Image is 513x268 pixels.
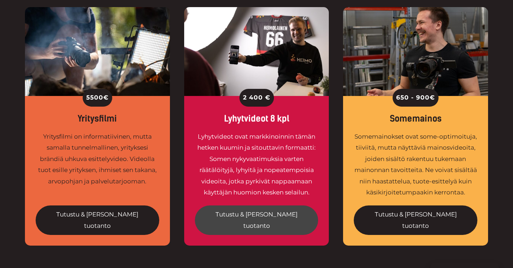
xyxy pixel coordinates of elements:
img: Somevideo on tehokas formaatti digimarkkinointiin. [184,7,329,96]
img: Videokuvaaja William gimbal kädessä hymyilemässä asiakkaan varastotiloissa kuvauksissa. [343,7,488,96]
div: Somemainos [354,114,477,124]
span: € [430,92,435,103]
div: Lyhytvideot ovat markkinoinnin tämän hetken kuumin ja sitouttavin formaatti: Somen nykyvaatimuksi... [195,131,318,198]
img: Yritysvideo tuo yrityksesi parhaat puolet esiiin kiinnostavalla tavalla. [25,7,170,96]
div: 650 - 900 [393,89,439,107]
span: € [103,92,109,103]
div: Yritysfilmi on informatiivinen, mutta samalla tunnelmallinen, yrityksesi brändiä uhkuva esittelyv... [36,131,159,198]
a: Tutustu & [PERSON_NAME] tuotanto [36,205,159,235]
div: Yritysfilmi [36,114,159,124]
div: Lyhytvideot 8 kpl [195,114,318,124]
a: Tutustu & [PERSON_NAME] tuotanto [195,205,318,235]
div: Somemainokset ovat some-optimoituja, tiiviitä, mutta näyttäviä mainosvideoita, joiden sisältö rak... [354,131,477,198]
div: 2 400 € [239,89,274,107]
a: Tutustu & [PERSON_NAME] tuotanto [354,205,477,235]
div: 5500 [83,89,112,107]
